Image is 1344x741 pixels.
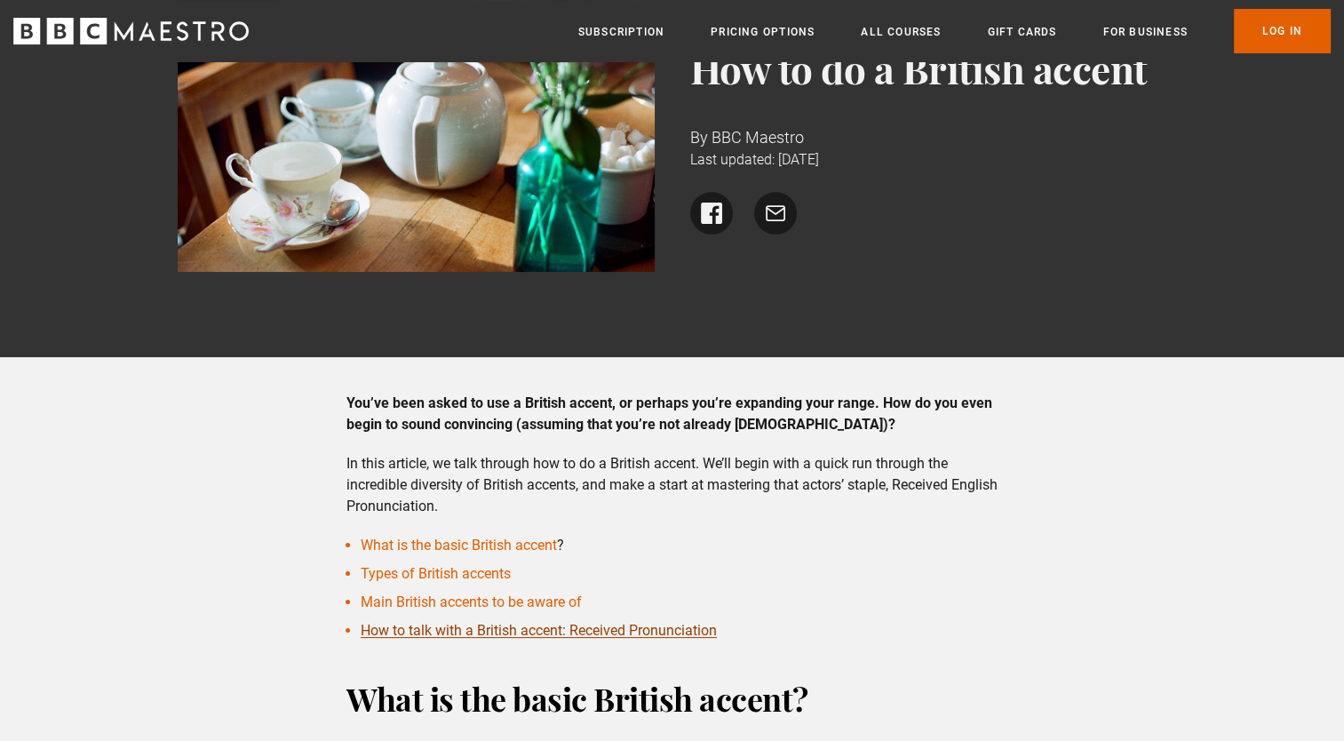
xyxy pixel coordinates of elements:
[712,128,804,147] span: BBC Maestro
[346,394,992,433] strong: You’ve been asked to use a British accent, or perhaps you’re expanding your range. How do you eve...
[361,537,557,554] a: What is the basic British accent
[361,622,717,639] a: How to talk with a British accent: Received Pronunciation
[361,565,511,582] a: Types of British accents
[346,453,998,517] p: In this article, we talk through how to do a British accent. We’ll begin with a quick run through...
[578,9,1331,53] nav: Primary
[690,151,819,168] time: Last updated: [DATE]
[578,23,664,41] a: Subscription
[1102,23,1187,41] a: For business
[861,23,941,41] a: All Courses
[1234,9,1331,53] a: Log In
[711,23,815,41] a: Pricing Options
[361,594,582,610] a: Main British accents to be aware of
[361,535,998,556] li: ?
[690,47,1167,90] h1: How to do a British accent
[987,23,1056,41] a: Gift Cards
[346,677,998,720] h2: What is the basic British accent?
[13,18,249,44] svg: BBC Maestro
[690,128,708,147] span: By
